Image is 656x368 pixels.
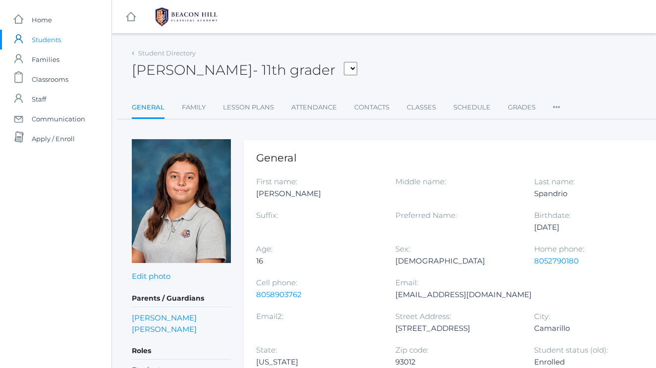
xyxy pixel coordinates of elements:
[534,210,571,220] label: Birthdate:
[32,129,75,149] span: Apply / Enroll
[291,98,337,117] a: Attendance
[256,177,297,186] label: First name:
[132,312,197,323] a: [PERSON_NAME]
[395,345,429,355] label: Zip code:
[256,290,302,299] a: 8058903762
[32,109,85,129] span: Communication
[534,345,608,355] label: Student status (old):
[395,177,446,186] label: Middle name:
[132,271,170,281] a: Edit photo
[256,244,273,254] label: Age:
[256,255,381,267] div: 16
[534,244,584,254] label: Home phone:
[256,345,277,355] label: State:
[395,289,532,301] div: [EMAIL_ADDRESS][DOMAIN_NAME]
[32,69,68,89] span: Classrooms
[534,256,579,265] a: 8052790180
[132,343,231,360] h5: Roles
[132,98,164,119] a: General
[508,98,536,117] a: Grades
[32,50,59,69] span: Families
[256,356,381,368] div: [US_STATE]
[32,10,52,30] span: Home
[453,98,491,117] a: Schedule
[182,98,206,117] a: Family
[407,98,436,117] a: Classes
[149,4,223,29] img: 1_BHCALogos-05.png
[132,323,197,335] a: [PERSON_NAME]
[395,244,410,254] label: Sex:
[256,210,278,220] label: Suffix:
[32,89,46,109] span: Staff
[256,312,283,321] label: Email2:
[395,278,418,287] label: Email:
[132,62,357,78] h2: [PERSON_NAME]
[395,255,520,267] div: [DEMOGRAPHIC_DATA]
[534,312,550,321] label: City:
[395,322,520,334] div: [STREET_ADDRESS]
[132,139,231,263] img: Sophia Spandrio
[138,49,196,57] a: Student Directory
[354,98,389,117] a: Contacts
[395,356,520,368] div: 93012
[132,290,231,307] h5: Parents / Guardians
[32,30,61,50] span: Students
[223,98,274,117] a: Lesson Plans
[256,188,381,200] div: [PERSON_NAME]
[395,210,457,220] label: Preferred Name:
[256,278,297,287] label: Cell phone:
[395,312,451,321] label: Street Address:
[534,177,575,186] label: Last name:
[253,61,335,78] span: - 11th grader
